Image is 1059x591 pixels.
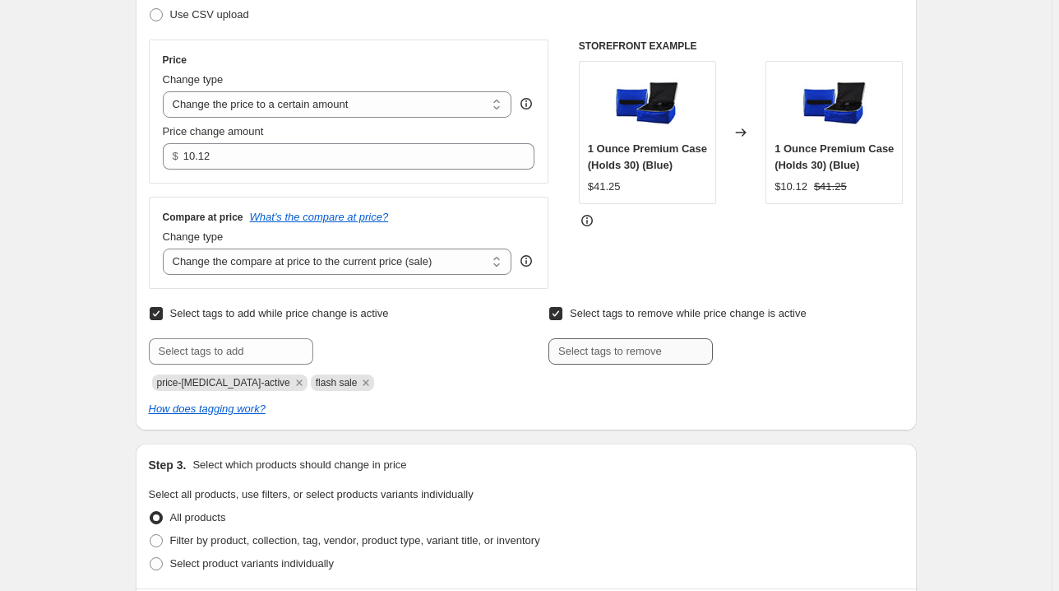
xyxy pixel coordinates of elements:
div: help [518,95,534,112]
h3: Price [163,54,187,67]
span: $ [173,150,178,162]
strike: $41.25 [814,179,847,195]
h3: Compare at price [163,211,243,224]
span: Filter by product, collection, tag, vendor, product type, variant title, or inventory [170,534,540,547]
input: Select tags to add [149,338,313,365]
input: 80.00 [183,143,510,170]
input: Select tags to remove [548,338,713,365]
span: Price change amount [163,125,264,137]
span: 1 Ounce Premium Case (Holds 30) (Blue) [588,142,707,171]
button: Remove price-change-job-active [292,375,307,390]
span: price-change-job-active [157,377,290,389]
span: flash sale [316,377,358,389]
span: Select all products, use filters, or select products variants individually [149,488,474,500]
div: help [518,253,534,269]
span: Select product variants individually [170,557,334,570]
span: Use CSV upload [170,8,249,21]
span: Select tags to remove while price change is active [570,307,807,319]
img: PremiumCase_Blue_80x.jpg [614,70,680,136]
div: $10.12 [775,179,807,195]
a: How does tagging work? [149,403,266,415]
span: 1 Ounce Premium Case (Holds 30) (Blue) [775,142,894,171]
span: All products [170,511,226,524]
button: What's the compare at price? [250,211,389,223]
button: Remove flash sale [358,375,373,390]
h2: Step 3. [149,457,187,473]
h6: STOREFRONT EXAMPLE [579,40,904,53]
span: Select tags to add while price change is active [170,307,389,319]
img: PremiumCase_Blue_80x.jpg [802,70,867,136]
span: Change type [163,73,224,86]
p: Select which products should change in price [192,457,406,473]
span: Change type [163,230,224,243]
div: $41.25 [588,179,621,195]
